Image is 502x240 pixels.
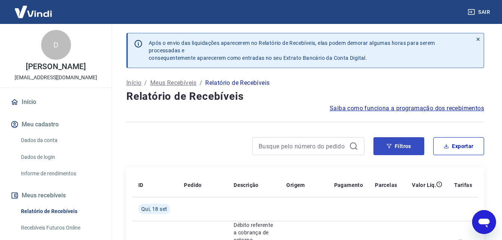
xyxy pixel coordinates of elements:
[150,79,197,87] a: Meus Recebíveis
[41,30,71,60] div: D
[126,89,484,104] h4: Relatório de Recebíveis
[138,181,144,189] p: ID
[9,116,103,133] button: Meu cadastro
[9,94,103,110] a: Início
[205,79,270,87] p: Relatório de Recebíveis
[18,220,103,236] a: Recebíveis Futuros Online
[286,181,305,189] p: Origem
[149,39,466,62] p: Após o envio das liquidações aparecerem no Relatório de Recebíveis, elas podem demorar algumas ho...
[126,79,141,87] a: Início
[9,0,58,23] img: Vindi
[454,181,472,189] p: Tarifas
[26,63,86,71] p: [PERSON_NAME]
[18,150,103,165] a: Dados de login
[141,205,167,213] span: Qui, 18 set
[200,79,202,87] p: /
[184,181,201,189] p: Pedido
[472,210,496,234] iframe: Botão para abrir a janela de mensagens
[334,181,363,189] p: Pagamento
[144,79,147,87] p: /
[466,5,493,19] button: Sair
[259,141,346,152] input: Busque pelo número do pedido
[18,204,103,219] a: Relatório de Recebíveis
[18,133,103,148] a: Dados da conta
[412,181,436,189] p: Valor Líq.
[15,74,97,81] p: [EMAIL_ADDRESS][DOMAIN_NAME]
[9,187,103,204] button: Meus recebíveis
[433,137,484,155] button: Exportar
[373,137,424,155] button: Filtros
[18,166,103,181] a: Informe de rendimentos
[330,104,484,113] a: Saiba como funciona a programação dos recebimentos
[234,181,259,189] p: Descrição
[375,181,397,189] p: Parcelas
